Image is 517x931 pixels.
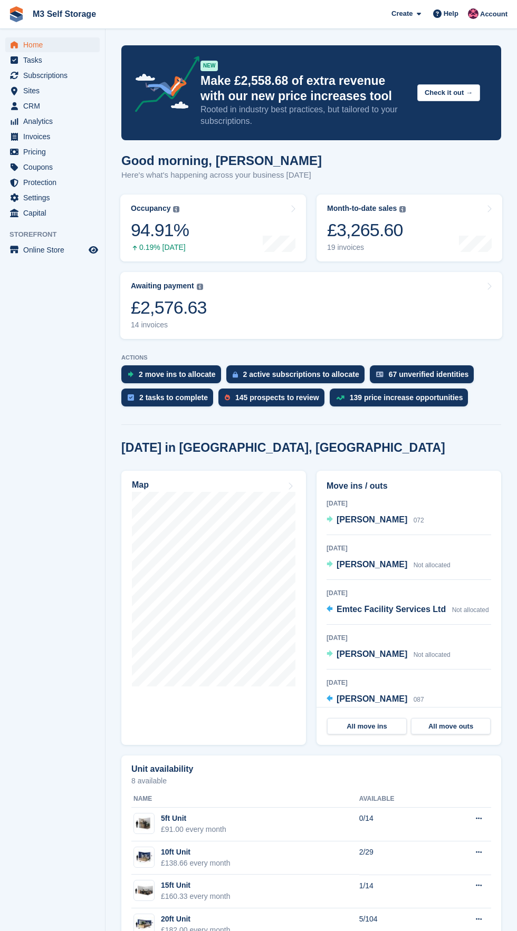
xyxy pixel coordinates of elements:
th: Available [359,791,441,808]
div: NEW [200,61,218,71]
div: £160.33 every month [161,891,231,902]
span: Invoices [23,129,87,144]
div: [DATE] [327,588,491,598]
span: Not allocated [414,651,451,658]
p: Rooted in industry best practices, but tailored to your subscriptions. [200,104,409,127]
a: menu [5,206,100,220]
span: Settings [23,190,87,205]
span: Pricing [23,144,87,159]
a: All move ins [327,718,407,735]
button: Check it out → [417,84,480,102]
p: Here's what's happening across your business [DATE] [121,169,322,181]
span: CRM [23,99,87,113]
a: menu [5,175,100,190]
a: menu [5,68,100,83]
span: [PERSON_NAME] [337,649,407,658]
a: menu [5,99,100,113]
a: Emtec Facility Services Ltd Not allocated [327,603,489,617]
span: 087 [414,696,424,703]
img: Nick Jones [468,8,478,19]
img: task-75834270c22a3079a89374b754ae025e5fb1db73e45f91037f5363f120a921f8.svg [128,394,134,401]
span: 072 [414,517,424,524]
a: menu [5,83,100,98]
div: [DATE] [327,499,491,508]
div: 20ft Unit [161,914,231,925]
span: Account [480,9,508,20]
a: [PERSON_NAME] Not allocated [327,558,451,572]
a: Awaiting payment £2,576.63 14 invoices [120,272,502,339]
span: Home [23,37,87,52]
span: Tasks [23,53,87,67]
div: 94.91% [131,219,189,241]
td: 1/14 [359,875,441,908]
a: 2 tasks to complete [121,389,218,412]
a: Month-to-date sales £3,265.60 19 invoices [317,195,502,261]
div: [DATE] [327,678,491,687]
div: £138.66 every month [161,858,231,869]
a: [PERSON_NAME] Not allocated [327,648,451,662]
div: Month-to-date sales [327,204,397,213]
img: price-adjustments-announcement-icon-8257ccfd72463d97f412b2fc003d46551f7dbcb40ab6d574587a9cd5c0d94... [126,56,200,116]
img: icon-info-grey-7440780725fd019a000dd9b08b2336e03edf1995a4989e88bcd33f0948082b44.svg [399,206,406,212]
img: stora-icon-8386f47178a22dfd0bd8f6a31ec36ba5ce8667c1dd55bd0f319d3a0aa187defe.svg [8,6,24,22]
a: [PERSON_NAME] 087 [327,693,424,706]
div: 139 price increase opportunities [350,393,463,402]
h2: [DATE] in [GEOGRAPHIC_DATA], [GEOGRAPHIC_DATA] [121,441,445,455]
a: 2 active subscriptions to allocate [226,365,370,389]
div: Awaiting payment [131,282,194,290]
a: All move outs [411,718,491,735]
span: Not allocated [414,561,451,569]
span: Online Store [23,243,87,257]
div: [DATE] [327,633,491,643]
img: active_subscription_to_allocate_icon-d502201f5373d7db506a760aba3b589e785aa758c864c3986d89f69b8ff3... [233,371,238,378]
h2: Unit availability [131,764,193,774]
a: Map [121,471,306,745]
img: icon-info-grey-7440780725fd019a000dd9b08b2336e03edf1995a4989e88bcd33f0948082b44.svg [173,206,179,212]
a: menu [5,144,100,159]
div: Occupancy [131,204,170,213]
a: menu [5,190,100,205]
a: menu [5,53,100,67]
img: move_ins_to_allocate_icon-fdf77a2bb77ea45bf5b3d319d69a93e2d87916cf1d5bf7949dd705db3b84f3ca.svg [128,371,133,377]
span: Subscriptions [23,68,87,83]
div: £3,265.60 [327,219,406,241]
span: Analytics [23,114,87,129]
div: 0.19% [DATE] [131,243,189,252]
td: 2/29 [359,841,441,875]
span: Coupons [23,160,87,174]
div: 15ft Unit [161,880,231,891]
img: icon-info-grey-7440780725fd019a000dd9b08b2336e03edf1995a4989e88bcd33f0948082b44.svg [197,284,203,290]
img: prospect-51fa495bee0391a8d652442698ab0144808aea92771e9ea1ae160a38d050c398.svg [225,394,230,401]
a: menu [5,160,100,174]
p: 8 available [131,777,491,784]
h1: Good morning, [PERSON_NAME] [121,153,322,168]
div: 10ft Unit [161,847,231,858]
span: Sites [23,83,87,98]
a: Preview store [87,244,100,256]
a: [PERSON_NAME] 072 [327,513,424,527]
span: [PERSON_NAME] [337,515,407,524]
div: 2 tasks to complete [139,393,208,402]
img: 32-sqft-unit.jpg [134,816,154,831]
h2: Move ins / outs [327,480,491,492]
div: 14 invoices [131,321,207,329]
div: 19 invoices [327,243,406,252]
img: price_increase_opportunities-93ffe204e8149a01c8c9dc8f82e8f89637d9d84a8eef4429ea346261dce0b2c0.svg [336,395,344,400]
a: M3 Self Storage [28,5,100,23]
span: Protection [23,175,87,190]
th: Name [131,791,359,808]
span: Help [444,8,458,19]
a: 67 unverified identities [370,365,480,389]
a: menu [5,243,100,257]
a: 145 prospects to review [218,389,330,412]
div: 2 active subscriptions to allocate [243,370,359,379]
img: verify_identity-adf6edd0f0f0b5bbfe63781bf79b02c33cf7c696d77639b501bdc392416b5a36.svg [376,371,384,377]
span: Storefront [9,229,105,240]
a: Occupancy 94.91% 0.19% [DATE] [120,195,306,261]
a: menu [5,114,100,129]
span: [PERSON_NAME] [337,694,407,703]
img: 10-ft-container.jpg [134,849,154,865]
h2: Map [132,480,149,490]
div: 5ft Unit [161,813,226,824]
span: Create [391,8,413,19]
